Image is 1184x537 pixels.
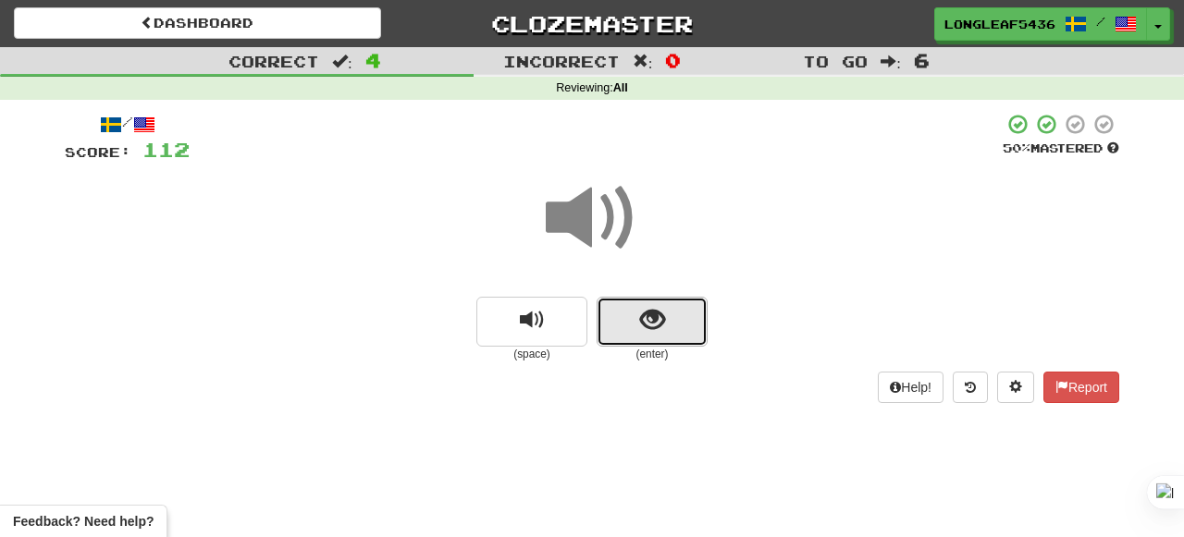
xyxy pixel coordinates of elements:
div: Mastered [1003,140,1119,157]
span: Score: [65,144,131,160]
span: 50 % [1003,140,1030,155]
a: Clozemaster [409,7,776,40]
span: 6 [914,49,930,71]
button: Round history (alt+y) [953,372,988,403]
span: LongLeaf5436 [944,16,1055,32]
span: : [633,54,653,69]
button: replay audio [476,297,587,347]
span: / [1096,15,1105,28]
span: 4 [365,49,381,71]
small: (space) [476,347,587,362]
span: : [332,54,352,69]
span: : [881,54,901,69]
span: Incorrect [503,52,620,70]
button: show sentence [597,297,708,347]
span: 0 [665,49,681,71]
span: Correct [228,52,319,70]
button: Report [1043,372,1119,403]
a: LongLeaf5436 / [934,7,1147,41]
small: (enter) [597,347,708,362]
span: Open feedback widget [13,512,154,531]
a: Dashboard [14,7,381,39]
strong: All [613,81,628,94]
button: Help! [878,372,943,403]
span: 112 [142,138,190,161]
span: To go [803,52,868,70]
div: / [65,113,190,136]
